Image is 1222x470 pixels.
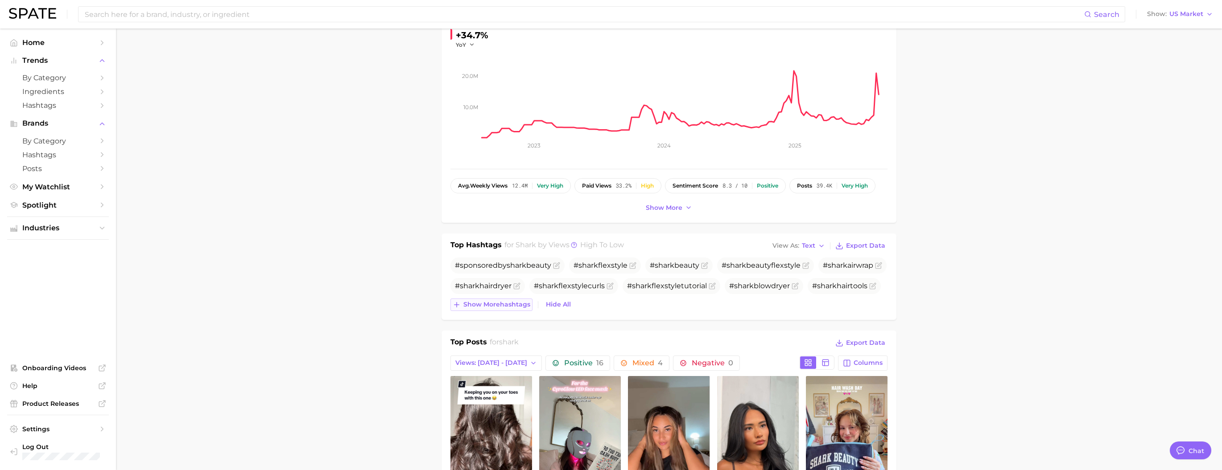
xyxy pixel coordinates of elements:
a: My Watchlist [7,180,109,194]
button: Export Data [833,337,888,349]
span: Posts [22,164,94,173]
a: Hashtags [7,148,109,162]
div: High [641,183,654,189]
span: Ingredients [22,87,94,96]
a: Product Releases [7,397,109,410]
span: View As [772,243,799,248]
span: # airwrap [823,261,873,270]
span: weekly views [458,183,508,189]
button: Export Data [833,240,888,252]
a: Posts [7,162,109,176]
span: Help [22,382,94,390]
button: Show morehashtags [450,298,533,311]
span: YoY [456,41,466,49]
button: Flag as miscategorized or irrelevant [869,282,876,290]
span: Industries [22,224,94,232]
span: # beauty [650,261,699,270]
span: US Market [1169,12,1203,16]
div: Very high [537,183,563,189]
h2: for by Views [504,240,624,252]
button: Flag as miscategorized or irrelevant [629,262,636,269]
span: Brands [22,119,94,127]
span: Onboarding Videos [22,364,94,372]
span: shark [817,282,837,290]
button: ShowUS Market [1145,8,1215,20]
tspan: 20.0m [462,73,478,79]
button: Flag as miscategorized or irrelevant [607,282,614,290]
span: Text [802,243,815,248]
a: Home [7,36,109,49]
button: Trends [7,54,109,67]
span: by Category [22,74,94,82]
a: Onboarding Videos [7,361,109,375]
span: Hashtags [22,101,94,110]
span: by Category [22,137,94,145]
span: shark [578,261,598,270]
button: Columns [838,356,888,371]
h1: Top Hashtags [450,240,502,252]
button: posts39.4kVery high [789,178,875,193]
span: Settings [22,425,94,433]
span: Hashtags [22,151,94,159]
span: Show more [646,204,682,212]
a: by Category [7,71,109,85]
button: avg.weekly views12.4mVery high [450,178,571,193]
span: Trends [22,57,94,65]
span: # flexstyletutorial [627,282,707,290]
button: paid views33.2%High [574,178,661,193]
h2: for [490,337,519,350]
button: View AsText [770,240,827,252]
span: # hairtools [812,282,867,290]
span: # flexstyle [574,261,628,270]
span: 12.4m [512,183,528,189]
span: # hairdryer [455,282,512,290]
span: shark [727,261,746,270]
span: # flexstylecurls [534,282,605,290]
span: sentiment score [673,183,718,189]
div: Positive [757,183,778,189]
span: shark [499,338,519,346]
button: Brands [7,117,109,130]
button: sentiment score8.3 / 10Positive [665,178,786,193]
span: Mixed [632,360,663,367]
a: Ingredients [7,85,109,98]
span: #sponsoredby beauty [455,261,551,270]
button: Flag as miscategorized or irrelevant [792,282,799,290]
img: SPATE [9,8,56,19]
span: shark [516,241,536,249]
button: Flag as miscategorized or irrelevant [513,282,520,290]
button: Flag as miscategorized or irrelevant [553,262,560,269]
span: My Watchlist [22,183,94,191]
span: 39.4k [817,183,832,189]
span: Product Releases [22,400,94,408]
span: Hide All [546,301,571,308]
button: Flag as miscategorized or irrelevant [701,262,708,269]
span: 33.2% [616,183,632,189]
span: shark [828,261,847,270]
span: Home [22,38,94,47]
div: Very high [842,183,868,189]
div: +34.7% [456,28,488,42]
span: 8.3 / 10 [722,183,747,189]
span: Log Out [22,443,102,451]
span: shark [734,282,754,290]
abbr: average [458,182,470,189]
span: shark [632,282,652,290]
button: Show more [644,202,694,214]
span: high to low [580,241,624,249]
tspan: 2023 [528,142,541,149]
span: 16 [596,359,603,367]
span: Export Data [846,339,885,347]
button: Hide All [544,298,573,311]
a: by Category [7,134,109,148]
span: Show more hashtags [463,301,530,308]
button: YoY [456,41,475,49]
span: Columns [854,359,883,367]
span: Positive [564,360,603,367]
button: Industries [7,221,109,235]
span: Spotlight [22,201,94,209]
a: Spotlight [7,198,109,212]
a: Settings [7,422,109,436]
span: 0 [728,359,733,367]
button: Views: [DATE] - [DATE] [450,356,542,371]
